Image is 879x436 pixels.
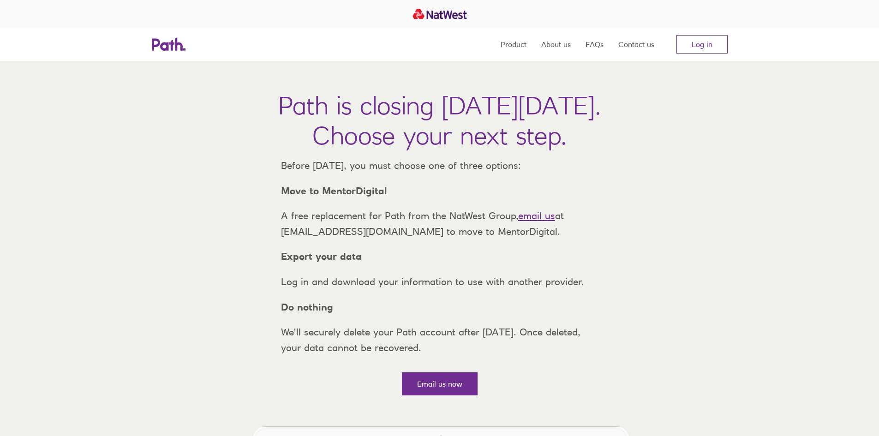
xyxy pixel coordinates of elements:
p: Log in and download your information to use with another provider. [274,274,606,290]
p: Before [DATE], you must choose one of three options: [274,158,606,173]
a: Contact us [618,28,654,61]
a: Product [501,28,526,61]
strong: Export your data [281,251,362,262]
a: Email us now [402,372,478,395]
p: We’ll securely delete your Path account after [DATE]. Once deleted, your data cannot be recovered. [274,324,606,355]
a: Log in [676,35,728,54]
a: email us [518,210,555,221]
a: About us [541,28,571,61]
p: A free replacement for Path from the NatWest Group, at [EMAIL_ADDRESS][DOMAIN_NAME] to move to Me... [274,208,606,239]
strong: Do nothing [281,301,333,313]
strong: Move to MentorDigital [281,185,387,197]
a: FAQs [586,28,604,61]
h1: Path is closing [DATE][DATE]. Choose your next step. [278,90,601,150]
